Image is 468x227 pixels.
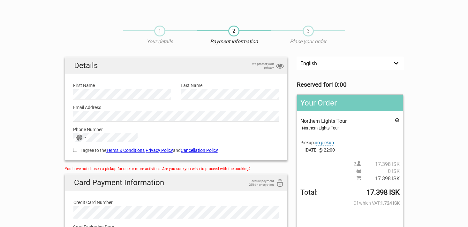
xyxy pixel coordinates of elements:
span: 0 ISK [361,168,400,175]
label: First Name [73,82,171,89]
span: 17.398 ISK [361,175,400,182]
span: 1 [154,26,165,36]
span: 2 [228,26,239,36]
strong: 1.724 ISK [381,200,400,207]
span: [DATE] @ 22:00 [300,146,400,153]
span: Subtotal [356,175,400,182]
p: Payment Information [197,38,271,45]
label: Phone Number [73,126,279,133]
a: Terms & Conditions [106,148,145,153]
span: Of which VAT: [300,200,400,207]
div: You have not chosen a pickup for one or more activities. Are you sure you wish to proceed with th... [65,165,287,172]
i: privacy protection [276,62,284,71]
div: Northern Lights Tour [302,125,400,132]
button: Selected country [73,133,89,142]
span: Change pickup place [315,140,334,145]
span: Northern Lights Tour [300,118,347,124]
strong: 17.398 ISK [366,189,400,196]
h2: Your Order [297,95,403,111]
span: secure payment 256bit encryption [242,179,274,187]
p: Your details [123,38,197,45]
label: I agree to the , and [73,147,279,154]
span: Total to be paid [300,189,400,196]
p: Place your order [271,38,345,45]
a: Privacy Policy [146,148,173,153]
span: 3 [303,26,314,36]
span: 2 person(s) [353,161,400,168]
span: Pickup price [356,168,400,175]
a: Cancellation Policy [181,148,218,153]
h3: Reserved for [297,81,403,88]
h2: Card Payment Information [65,174,287,191]
span: 17.398 ISK [361,161,400,168]
label: Credit Card Number [73,199,279,206]
label: Last Name [181,82,279,89]
span: Pickup: [300,140,334,145]
h2: Details [65,57,287,74]
label: Email Address [73,104,279,111]
i: 256bit encryption [276,179,284,188]
span: we protect your privacy [242,62,274,70]
strong: 10:00 [331,81,347,88]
